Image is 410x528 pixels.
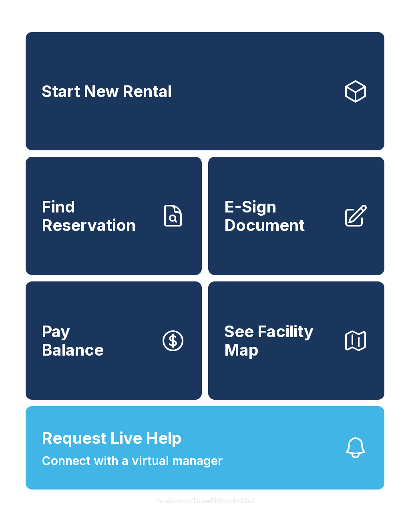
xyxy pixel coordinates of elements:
[42,322,104,359] span: Pay Balance
[26,32,384,150] a: Start New Rental
[42,198,154,234] span: Find Reservation
[224,198,336,234] span: E-Sign Document
[26,406,384,490] button: Request Live HelpConnect with a virtual manager
[208,281,384,400] button: See Facility Map
[224,322,336,359] span: See Facility Map
[149,490,261,512] button: VersionkrrefDLawElMlwz8nfSsJ
[26,281,202,400] button: PayBalance
[208,157,384,275] a: E-Sign Document
[42,82,172,101] span: Start New Rental
[42,452,223,470] span: Connect with a virtual manager
[42,426,182,450] span: Request Live Help
[26,157,202,275] a: Find Reservation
